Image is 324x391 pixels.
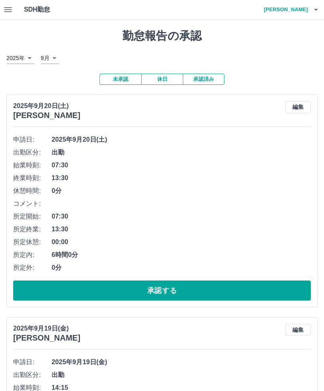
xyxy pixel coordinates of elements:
[13,237,52,247] span: 所定休憩:
[13,370,52,380] span: 出勤区分:
[13,333,80,343] h3: [PERSON_NAME]
[13,281,311,301] button: 承認する
[13,263,52,273] span: 所定外:
[13,186,52,196] span: 休憩時間:
[6,29,318,43] h1: 勤怠報告の承認
[13,199,52,209] span: コメント:
[285,101,311,113] button: 編集
[285,324,311,336] button: 編集
[52,160,311,170] span: 07:30
[52,186,311,196] span: 0分
[13,250,52,260] span: 所定内:
[13,225,52,234] span: 所定終業:
[52,135,311,144] span: 2025年9月20日(土)
[13,173,52,183] span: 終業時刻:
[52,225,311,234] span: 13:30
[13,135,52,144] span: 申請日:
[52,370,311,380] span: 出勤
[13,111,80,120] h3: [PERSON_NAME]
[52,212,311,221] span: 07:30
[13,357,52,367] span: 申請日:
[41,52,59,64] div: 9月
[52,148,311,157] span: 出勤
[52,250,311,260] span: 6時間0分
[52,357,311,367] span: 2025年9月19日(金)
[13,324,80,333] p: 2025年9月19日(金)
[100,74,141,85] button: 未承認
[13,160,52,170] span: 始業時刻:
[6,52,34,64] div: 2025年
[141,74,183,85] button: 休日
[52,237,311,247] span: 00:00
[13,148,52,157] span: 出勤区分:
[13,212,52,221] span: 所定開始:
[52,173,311,183] span: 13:30
[183,74,224,85] button: 承認済み
[52,263,311,273] span: 0分
[13,101,80,111] p: 2025年9月20日(土)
